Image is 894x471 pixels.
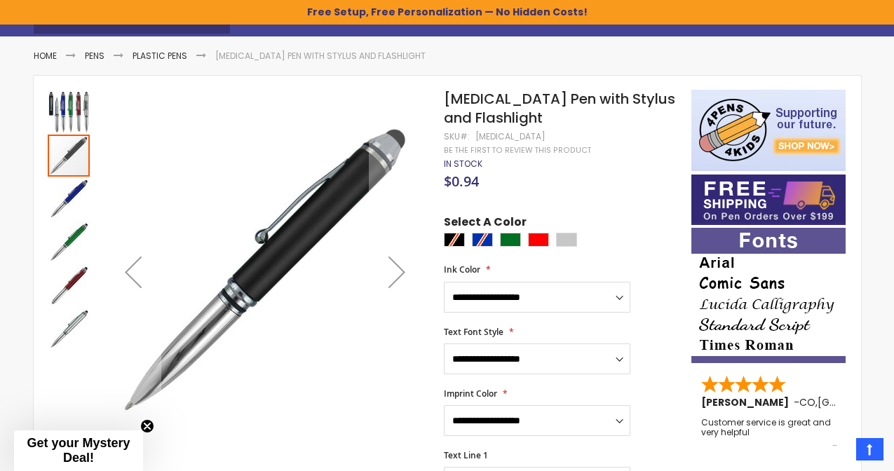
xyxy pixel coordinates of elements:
div: Kyra Pen with Stylus and Flashlight [48,220,91,264]
img: Kyra Pen with Stylus and Flashlight [48,265,90,307]
span: CO [799,395,815,409]
div: Red [528,233,549,247]
iframe: Google Customer Reviews [778,433,894,471]
span: Get your Mystery Deal! [27,436,130,465]
div: Next [369,90,425,453]
img: Free shipping on orders over $199 [691,175,846,225]
div: Kyra Pen with Stylus and Flashlight [48,90,91,133]
a: Plastic Pens [133,50,187,62]
div: Customer service is great and very helpful [701,418,837,448]
div: Kyra Pen with Stylus and Flashlight [48,264,91,307]
img: font-personalization-examples [691,228,846,363]
span: Text Line 1 [444,449,488,461]
img: Kyra Pen with Stylus and Flashlight [48,178,90,220]
li: [MEDICAL_DATA] Pen with Stylus and Flashlight [215,50,426,62]
span: Ink Color [444,264,480,275]
span: $0.94 [444,172,479,191]
div: [MEDICAL_DATA] [475,131,546,142]
img: Kyra Pen with Stylus and Flashlight [48,308,90,350]
img: Kyra Pen with Stylus and Flashlight [48,221,90,264]
a: Home [34,50,57,62]
div: Kyra Pen with Stylus and Flashlight [48,177,91,220]
div: Green [500,233,521,247]
span: [MEDICAL_DATA] Pen with Stylus and Flashlight [444,89,675,128]
span: In stock [444,158,482,170]
div: Kyra Pen with Stylus and Flashlight [48,307,90,350]
img: Kyra Pen with Stylus and Flashlight [104,110,425,430]
a: Be the first to review this product [444,145,591,156]
img: Kyra Pen with Stylus and Flashlight [48,91,90,133]
div: Silver [556,233,577,247]
span: Select A Color [444,214,527,233]
div: Get your Mystery Deal!Close teaser [14,430,143,471]
div: Kyra Pen with Stylus and Flashlight [48,133,91,177]
span: Imprint Color [444,388,497,400]
img: 4pens 4 kids [691,90,846,171]
span: Text Font Style [444,326,503,338]
button: Close teaser [140,419,154,433]
strong: SKU [444,130,470,142]
div: Previous [105,90,161,453]
a: Pens [85,50,104,62]
div: Availability [444,158,482,170]
span: [PERSON_NAME] [701,395,794,409]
